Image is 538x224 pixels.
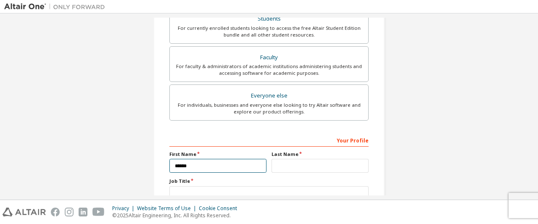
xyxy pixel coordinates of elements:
label: Job Title [169,178,369,184]
img: facebook.svg [51,208,60,216]
img: Altair One [4,3,109,11]
div: Your Profile [169,133,369,147]
div: Website Terms of Use [137,205,199,212]
img: youtube.svg [92,208,105,216]
div: Faculty [175,52,363,63]
p: © 2025 Altair Engineering, Inc. All Rights Reserved. [112,212,242,219]
div: For individuals, businesses and everyone else looking to try Altair software and explore our prod... [175,102,363,115]
img: linkedin.svg [79,208,87,216]
div: Students [175,13,363,25]
label: First Name [169,151,266,158]
div: Cookie Consent [199,205,242,212]
div: For faculty & administrators of academic institutions administering students and accessing softwa... [175,63,363,76]
img: instagram.svg [65,208,74,216]
div: For currently enrolled students looking to access the free Altair Student Edition bundle and all ... [175,25,363,38]
div: Everyone else [175,90,363,102]
img: altair_logo.svg [3,208,46,216]
div: Privacy [112,205,137,212]
label: Last Name [272,151,369,158]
